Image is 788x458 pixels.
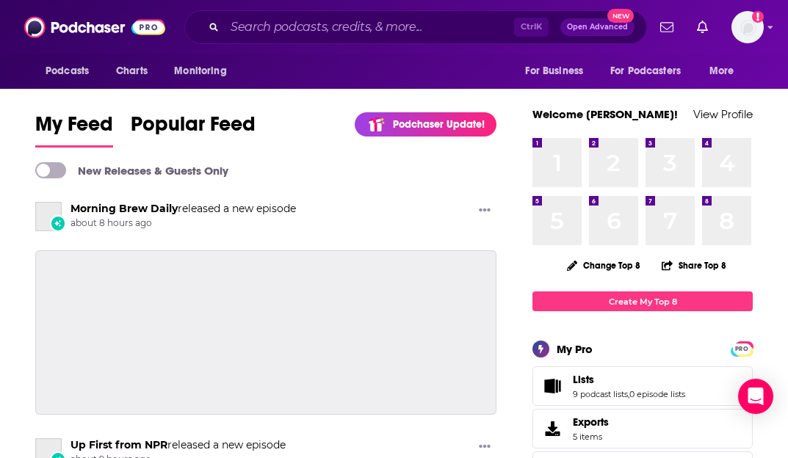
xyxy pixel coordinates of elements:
[573,415,609,429] span: Exports
[225,15,514,39] input: Search podcasts, credits, & more...
[71,202,178,215] a: Morning Brew Daily
[691,15,714,40] a: Show notifications dropdown
[573,373,685,386] a: Lists
[24,13,165,41] img: Podchaser - Follow, Share and Rate Podcasts
[131,112,256,145] span: Popular Feed
[731,11,764,43] img: User Profile
[610,61,681,81] span: For Podcasters
[573,432,609,442] span: 5 items
[731,11,764,43] span: Logged in as dmessina
[628,389,629,399] span: ,
[709,61,734,81] span: More
[71,438,286,452] h3: released a new episode
[532,366,753,406] span: Lists
[131,112,256,148] a: Popular Feed
[515,57,601,85] button: open menu
[473,438,496,457] button: Show More Button
[752,11,764,23] svg: Add a profile image
[71,438,167,451] a: Up First from NPR
[738,379,773,414] div: Open Intercom Messenger
[46,61,89,81] span: Podcasts
[573,389,628,399] a: 9 podcast lists
[184,10,647,44] div: Search podcasts, credits, & more...
[601,57,702,85] button: open menu
[473,202,496,220] button: Show More Button
[393,118,485,131] p: Podchaser Update!
[164,57,245,85] button: open menu
[514,18,549,37] span: Ctrl K
[607,9,634,23] span: New
[733,343,751,354] a: PRO
[71,217,296,230] span: about 8 hours ago
[532,291,753,311] a: Create My Top 8
[731,11,764,43] button: Show profile menu
[35,202,62,231] a: Morning Brew Daily
[557,342,593,356] div: My Pro
[573,373,594,386] span: Lists
[174,61,226,81] span: Monitoring
[50,215,66,231] div: New Episode
[538,418,567,439] span: Exports
[71,202,296,216] h3: released a new episode
[525,61,583,81] span: For Business
[567,23,628,31] span: Open Advanced
[35,112,113,148] a: My Feed
[538,376,567,396] a: Lists
[558,256,649,275] button: Change Top 8
[560,18,635,36] button: Open AdvancedNew
[106,57,156,85] a: Charts
[733,343,751,355] span: PRO
[654,15,679,40] a: Show notifications dropdown
[116,61,148,81] span: Charts
[661,251,727,280] button: Share Top 8
[35,112,113,145] span: My Feed
[532,107,678,121] a: Welcome [PERSON_NAME]!
[35,57,108,85] button: open menu
[629,389,685,399] a: 0 episode lists
[532,409,753,448] a: Exports
[35,162,228,178] a: New Releases & Guests Only
[693,107,753,121] a: View Profile
[699,57,753,85] button: open menu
